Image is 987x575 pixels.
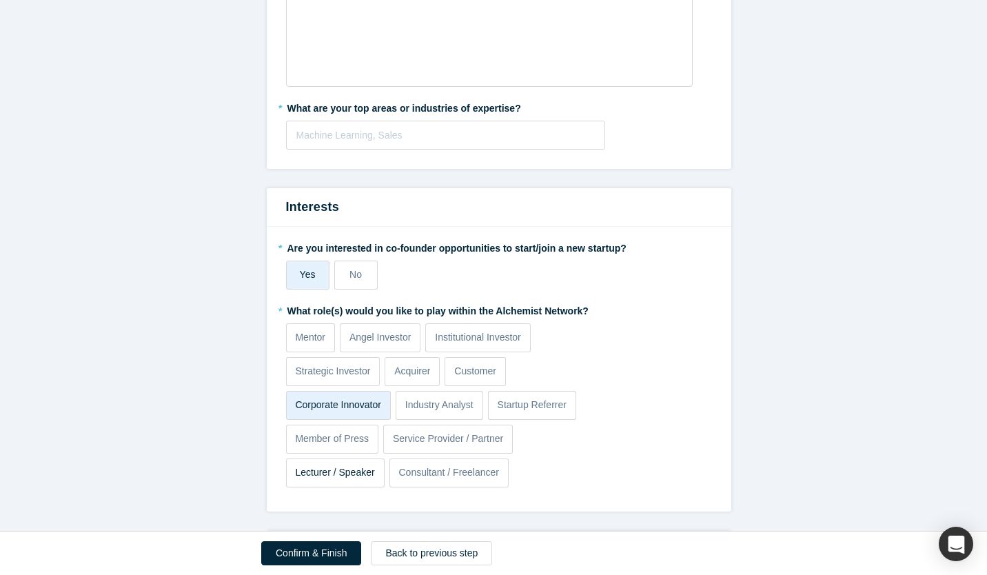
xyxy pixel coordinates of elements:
button: Back to previous step [371,541,492,565]
p: Customer [454,364,496,379]
label: What role(s) would you like to play within the Alchemist Network? [286,299,712,319]
p: Acquirer [394,364,430,379]
p: Mentor [295,330,325,345]
p: Startup Referrer [498,398,567,412]
p: Member of Press [295,432,369,446]
label: What are your top areas or industries of expertise? [286,97,712,116]
p: Corporate Innovator [295,398,381,412]
label: Are you interested in co-founder opportunities to start/join a new startup? [286,236,712,256]
p: Industry Analyst [405,398,474,412]
p: Strategic Investor [295,364,370,379]
p: Consultant / Freelancer [398,465,499,480]
h3: Interests [286,198,712,216]
p: Lecturer / Speaker [295,465,374,480]
button: Confirm & Finish [261,541,361,565]
span: No [349,269,362,280]
p: Service Provider / Partner [393,432,503,446]
p: Institutional Investor [435,330,521,345]
p: Angel Investor [349,330,411,345]
span: Yes [300,269,316,280]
